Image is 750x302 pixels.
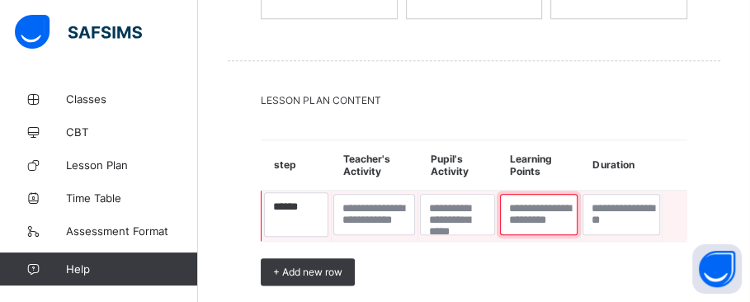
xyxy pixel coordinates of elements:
img: safsims [15,15,142,50]
th: Duration [580,140,663,191]
span: + Add new row [273,266,342,278]
button: Open asap [692,244,742,294]
span: Lesson Plan [66,158,198,172]
span: CBT [66,125,198,139]
span: Classes [66,92,198,106]
th: Learning Points [498,140,580,191]
span: Assessment Format [66,224,198,238]
th: Pupil's Activity [417,140,497,191]
span: LESSON PLAN CONTENT [261,94,687,106]
span: Help [66,262,197,276]
th: Teacher's Activity [331,140,417,191]
th: step [262,140,332,191]
span: Time Table [66,191,198,205]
